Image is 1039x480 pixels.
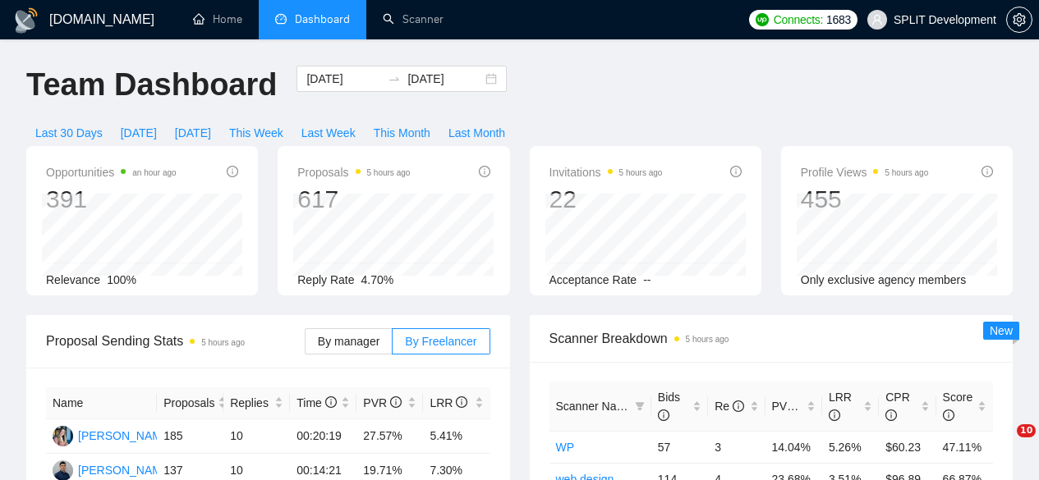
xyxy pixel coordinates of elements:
[936,431,993,463] td: 47.11%
[407,70,482,88] input: End date
[361,273,394,286] span: 4.70%
[46,184,177,215] div: 391
[756,13,769,26] img: upwork-logo.png
[801,184,929,215] div: 455
[390,396,402,408] span: info-circle
[78,427,172,445] div: [PERSON_NAME]
[658,409,669,421] span: info-circle
[1006,13,1032,26] a: setting
[423,419,490,454] td: 5.41%
[549,162,663,182] span: Invitations
[112,120,166,146] button: [DATE]
[826,11,851,29] span: 1683
[643,273,651,286] span: --
[223,387,290,419] th: Replies
[13,7,39,34] img: logo
[556,441,575,454] a: WP
[798,400,810,412] span: info-circle
[549,184,663,215] div: 22
[829,391,852,422] span: LRR
[943,391,973,422] span: Score
[229,124,283,142] span: This Week
[765,431,822,463] td: 14.04%
[53,463,172,476] a: YN[PERSON_NAME]
[871,14,883,25] span: user
[990,324,1013,337] span: New
[121,124,157,142] span: [DATE]
[556,400,632,413] span: Scanner Name
[651,431,708,463] td: 57
[885,409,897,421] span: info-circle
[297,396,336,409] span: Time
[363,396,402,409] span: PVR
[318,335,379,348] span: By manager
[297,184,410,215] div: 617
[306,70,381,88] input: Start date
[456,396,467,408] span: info-circle
[325,396,337,408] span: info-circle
[365,120,439,146] button: This Month
[708,431,765,463] td: 3
[53,426,73,446] img: AT
[374,124,430,142] span: This Month
[193,12,242,26] a: homeHome
[1006,7,1032,33] button: setting
[230,394,271,412] span: Replies
[635,401,645,411] span: filter
[107,273,136,286] span: 100%
[829,409,840,421] span: info-circle
[479,166,490,177] span: info-circle
[297,273,354,286] span: Reply Rate
[619,168,663,177] time: 5 hours ago
[439,120,514,146] button: Last Month
[295,12,350,26] span: Dashboard
[367,168,411,177] time: 5 hours ago
[405,335,476,348] span: By Freelancer
[885,168,928,177] time: 5 hours ago
[46,273,100,286] span: Relevance
[549,328,994,349] span: Scanner Breakdown
[220,120,292,146] button: This Week
[1007,13,1032,26] span: setting
[297,162,410,182] span: Proposals
[290,419,356,454] td: 00:20:19
[733,400,744,412] span: info-circle
[166,120,220,146] button: [DATE]
[801,273,967,286] span: Only exclusive agency members
[549,273,637,286] span: Acceptance Rate
[26,120,112,146] button: Last 30 Days
[78,461,172,479] div: [PERSON_NAME]
[686,335,729,344] time: 5 hours ago
[46,331,305,351] span: Proposal Sending Stats
[301,124,356,142] span: Last Week
[132,168,176,177] time: an hour ago
[774,11,823,29] span: Connects:
[157,419,223,454] td: 185
[1017,424,1036,437] span: 10
[223,419,290,454] td: 10
[943,409,954,421] span: info-circle
[388,72,401,85] span: to
[356,419,423,454] td: 27.57%
[730,166,742,177] span: info-circle
[157,387,223,419] th: Proposals
[822,431,879,463] td: 5.26%
[879,431,936,463] td: $60.23
[46,162,177,182] span: Opportunities
[292,120,365,146] button: Last Week
[983,424,1023,464] iframe: Intercom live chat
[632,394,648,418] span: filter
[430,396,467,409] span: LRR
[885,391,910,422] span: CPR
[163,394,214,412] span: Proposals
[35,124,103,142] span: Last 30 Days
[388,72,401,85] span: swap-right
[227,166,238,177] span: info-circle
[275,13,287,25] span: dashboard
[658,391,680,422] span: Bids
[201,338,245,347] time: 5 hours ago
[46,387,157,419] th: Name
[448,124,505,142] span: Last Month
[26,66,277,104] h1: Team Dashboard
[772,400,811,413] span: PVR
